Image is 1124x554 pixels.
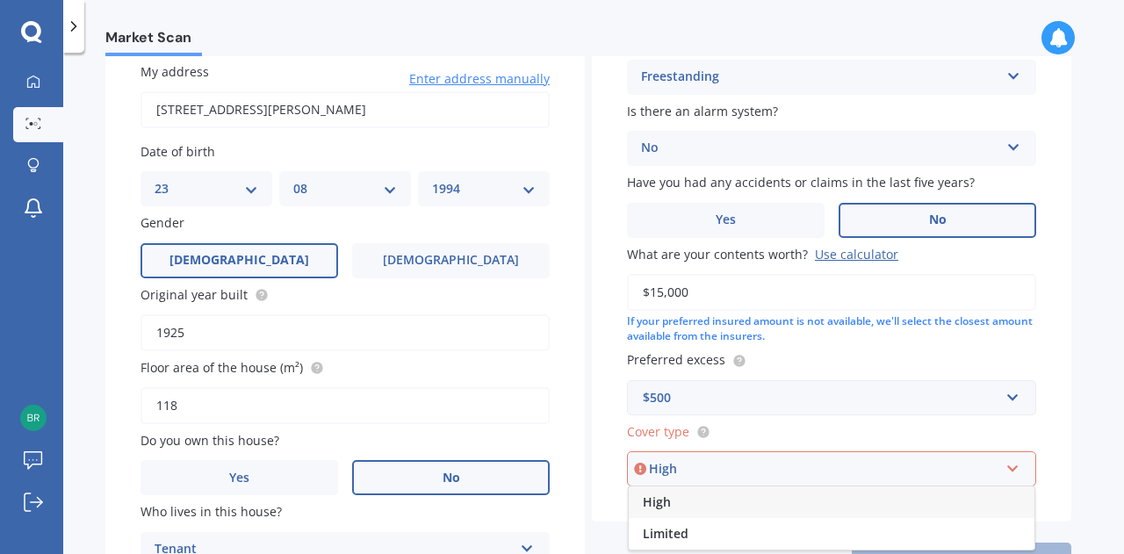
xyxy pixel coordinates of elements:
span: Date of birth [140,143,215,160]
span: No [443,471,460,486]
div: If your preferred insured amount is not available, we'll select the closest amount available from... [627,314,1036,344]
span: Preferred excess [627,352,725,369]
span: Yes [229,471,249,486]
div: Use calculator [815,246,898,263]
input: Enter address [140,91,550,128]
span: High [643,493,671,510]
input: Enter floor area [140,387,550,424]
span: Original year built [140,286,248,303]
span: Limited [643,525,688,542]
div: High [649,459,998,478]
span: Cover type [627,423,689,440]
span: Is there an alarm system? [627,103,778,119]
div: No [641,138,999,159]
div: Freestanding [641,67,999,88]
span: [DEMOGRAPHIC_DATA] [383,253,519,268]
span: Enter address manually [409,70,550,88]
span: Do you own this house? [140,432,279,449]
div: $500 [643,388,999,407]
span: Who lives in this house? [140,504,282,521]
input: Enter year [140,314,550,351]
span: My address [140,63,209,80]
input: Enter amount [627,274,1036,311]
span: Gender [140,215,184,232]
span: No [929,212,947,227]
span: Market Scan [105,29,202,53]
span: Yes [716,212,736,227]
span: [DEMOGRAPHIC_DATA] [169,253,309,268]
span: What are your contents worth? [627,246,808,263]
span: Have you had any accidents or claims in the last five years? [627,175,975,191]
span: Floor area of the house (m²) [140,359,303,376]
img: 876d76cf871df89f7d8acc503311e945 [20,405,47,431]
